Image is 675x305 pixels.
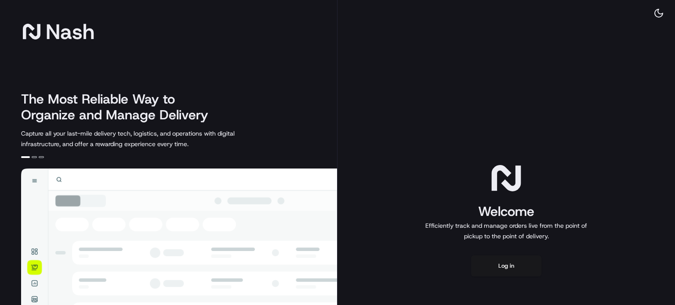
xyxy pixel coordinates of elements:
[471,255,541,276] button: Log in
[21,91,218,123] h2: The Most Reliable Way to Organize and Manage Delivery
[422,203,591,220] h1: Welcome
[422,220,591,241] p: Efficiently track and manage orders live from the point of pickup to the point of delivery.
[21,128,274,149] p: Capture all your last-mile delivery tech, logistics, and operations with digital infrastructure, ...
[46,23,94,40] span: Nash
